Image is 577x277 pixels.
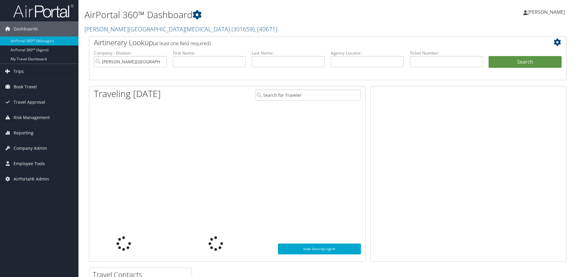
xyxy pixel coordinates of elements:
[255,90,361,101] input: Search for Traveler
[14,125,33,140] span: Reporting
[14,64,24,79] span: Trips
[14,156,45,171] span: Employee Tools
[94,87,161,100] h1: Traveling [DATE]
[278,244,361,254] a: View SecurityLogic®
[489,56,562,68] button: Search
[14,79,37,94] span: Book Travel
[84,25,277,33] a: [PERSON_NAME][GEOGRAPHIC_DATA][MEDICAL_DATA]
[14,110,50,125] span: Risk Management
[254,25,277,33] span: , [ 40671 ]
[14,95,45,110] span: Travel Approval
[231,25,254,33] span: ( 301659 )
[94,37,522,48] h2: Airtinerary Lookup
[84,8,409,21] h1: AirPortal 360™ Dashboard
[410,50,483,56] label: Ticket Number:
[173,50,246,56] label: First Name:
[14,141,47,156] span: Company Admin
[153,40,211,47] span: (at least one field required)
[252,50,325,56] label: Last Name:
[528,9,565,15] span: [PERSON_NAME]
[13,4,74,18] img: airportal-logo.png
[523,3,571,21] a: [PERSON_NAME]
[14,172,49,187] span: AirPortal® Admin
[14,21,38,36] span: Dashboards
[331,50,404,56] label: Agency Locator:
[94,50,167,56] label: Company - Division:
